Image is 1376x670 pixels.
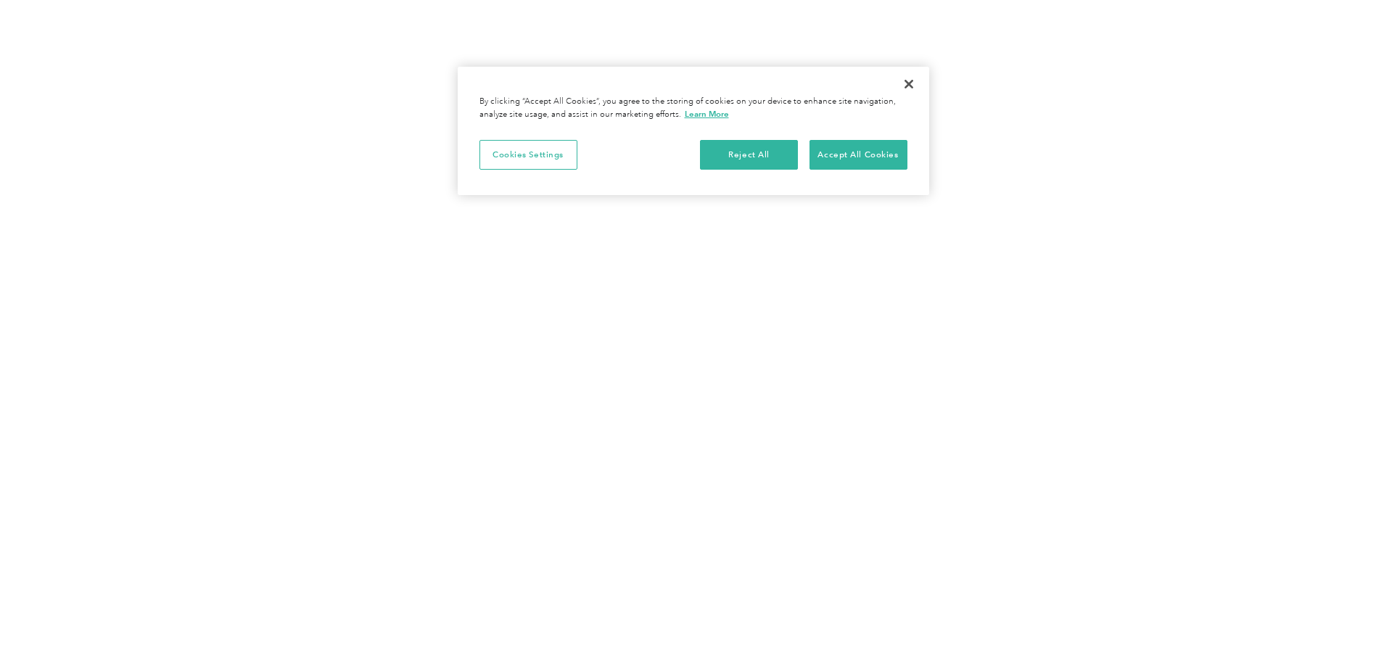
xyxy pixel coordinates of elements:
[458,67,929,195] div: Privacy
[700,140,798,170] button: Reject All
[809,140,907,170] button: Accept All Cookies
[458,67,929,195] div: Cookie banner
[479,140,577,170] button: Cookies Settings
[479,96,907,121] div: By clicking “Accept All Cookies”, you agree to the storing of cookies on your device to enhance s...
[893,68,925,100] button: Close
[685,109,729,119] a: More information about your privacy, opens in a new tab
